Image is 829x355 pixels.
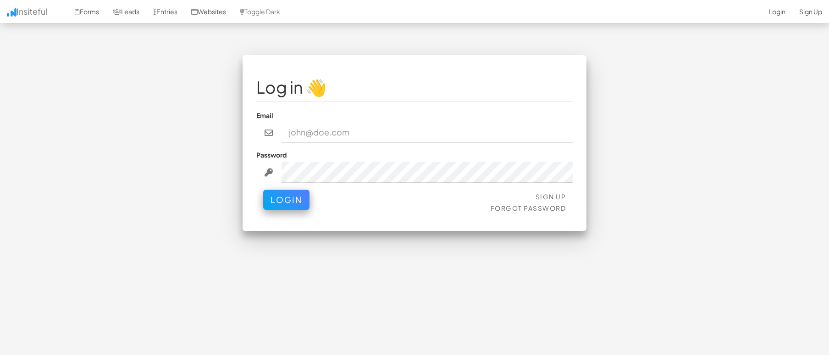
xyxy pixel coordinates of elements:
button: Login [263,190,309,210]
a: Sign Up [536,192,566,201]
img: icon.png [7,8,17,17]
label: Email [256,111,273,120]
a: Forgot Password [491,204,566,212]
input: john@doe.com [282,122,573,143]
label: Password [256,150,287,159]
h1: Log in 👋 [256,78,573,96]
